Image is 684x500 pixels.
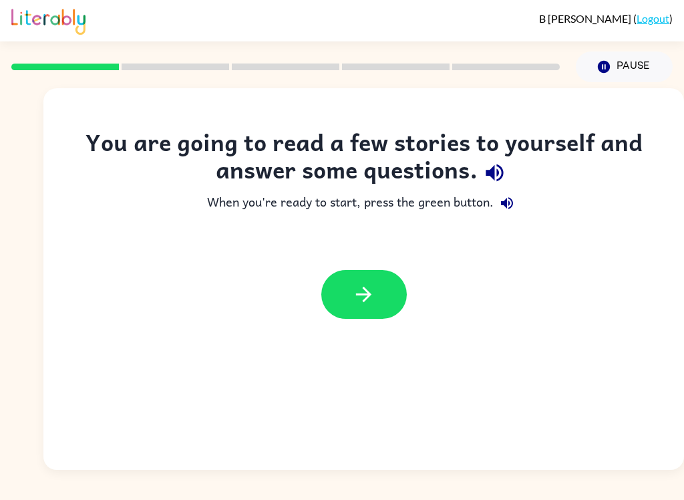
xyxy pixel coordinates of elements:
div: ( ) [539,12,673,25]
img: Literably [11,5,85,35]
div: When you're ready to start, press the green button. [70,190,657,217]
span: B [PERSON_NAME] [539,12,633,25]
a: Logout [637,12,669,25]
button: Pause [576,51,673,82]
div: You are going to read a few stories to yourself and answer some questions. [70,128,657,190]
